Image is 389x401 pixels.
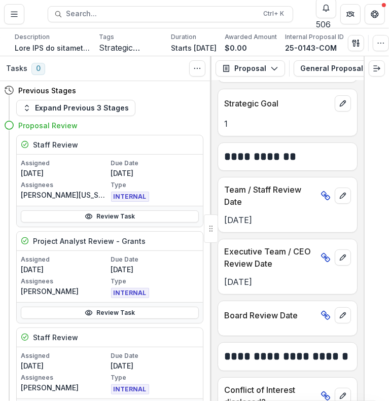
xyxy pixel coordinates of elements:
[21,373,109,382] p: Assignees
[21,277,109,286] p: Assignees
[335,188,351,204] button: edit
[18,85,76,96] h4: Previous Stages
[21,168,109,178] p: [DATE]
[224,276,351,288] p: [DATE]
[21,307,199,319] a: Review Task
[189,60,205,77] button: Toggle View Cancelled Tasks
[21,159,109,168] p: Assigned
[21,180,109,190] p: Assignees
[21,255,109,264] p: Assigned
[6,64,27,74] h3: Tasks
[21,210,199,223] a: Review Task
[369,60,385,77] button: Expand right
[111,277,199,286] p: Type
[21,360,109,371] p: [DATE]
[224,214,351,226] p: [DATE]
[15,32,50,42] p: Description
[48,6,293,22] button: Search...
[111,264,199,275] p: [DATE]
[111,159,199,168] p: Due Date
[21,286,109,297] p: [PERSON_NAME]
[18,120,78,131] h4: Proposal Review
[111,255,199,264] p: Due Date
[224,97,331,110] p: Strategic Goal
[99,43,163,53] span: Strategic Communications
[21,382,109,393] p: [PERSON_NAME]
[225,32,277,42] p: Awarded Amount
[111,384,149,394] span: INTERNAL
[111,351,199,360] p: Due Date
[262,8,287,19] div: Ctrl + K
[216,60,285,77] button: Proposal
[16,100,135,116] button: Expand Previous 3 Stages
[335,307,351,323] button: edit
[21,264,109,275] p: [DATE]
[31,63,45,75] span: 0
[225,43,247,53] p: $0.00
[111,360,199,371] p: [DATE]
[111,180,199,190] p: Type
[316,18,336,30] div: 506
[224,309,316,321] p: Board Review Date
[66,10,258,18] span: Search...
[171,43,217,53] p: Starts [DATE]
[111,373,199,382] p: Type
[4,4,24,24] button: Toggle Menu
[111,168,199,178] p: [DATE]
[285,32,344,42] p: Internal Proposal ID
[224,118,351,130] p: 1
[99,32,114,42] p: Tags
[224,184,316,208] p: Team / Staff Review Date
[171,32,196,42] p: Duration
[15,43,91,53] p: Lore IPS do sitametcon adipisc elit sed Doeiusmo Temporinci utl Etdolo mag ali Enim ADM Venia Qui...
[365,4,385,24] button: Get Help
[111,192,149,202] span: INTERNAL
[21,351,109,360] p: Assigned
[33,139,78,150] h5: Staff Review
[21,190,109,200] p: [PERSON_NAME][US_STATE]
[33,332,78,343] h5: Staff Review
[33,236,146,246] h5: Project Analyst Review - Grants
[224,245,316,270] p: Executive Team / CEO Review Date
[340,4,361,24] button: Partners
[111,288,149,298] span: INTERNAL
[335,95,351,112] button: edit
[285,43,337,53] p: 25-0143-COM
[335,249,351,266] button: edit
